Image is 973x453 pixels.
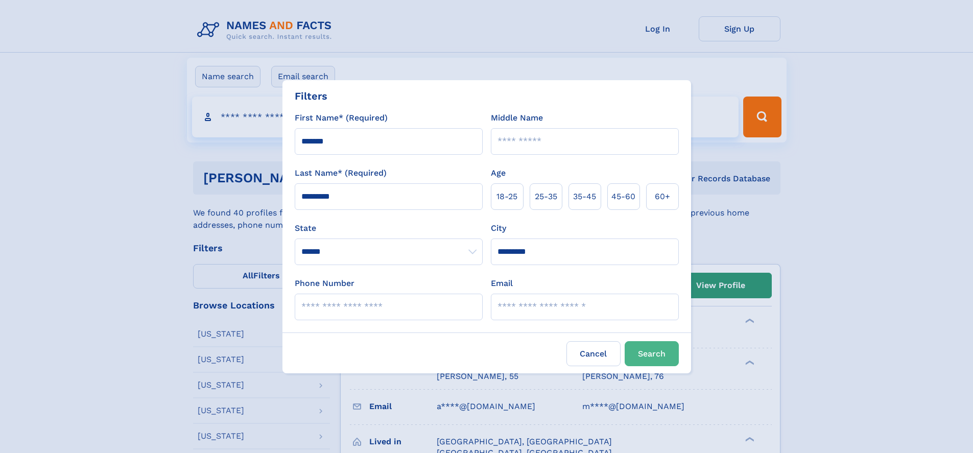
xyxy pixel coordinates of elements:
label: State [295,222,483,234]
button: Search [625,341,679,366]
span: 60+ [655,190,670,203]
label: Middle Name [491,112,543,124]
label: City [491,222,506,234]
span: 35‑45 [573,190,596,203]
div: Filters [295,88,327,104]
label: Age [491,167,506,179]
label: Email [491,277,513,290]
span: 18‑25 [496,190,517,203]
label: First Name* (Required) [295,112,388,124]
label: Cancel [566,341,621,366]
label: Phone Number [295,277,354,290]
span: 25‑35 [535,190,557,203]
label: Last Name* (Required) [295,167,387,179]
span: 45‑60 [611,190,635,203]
